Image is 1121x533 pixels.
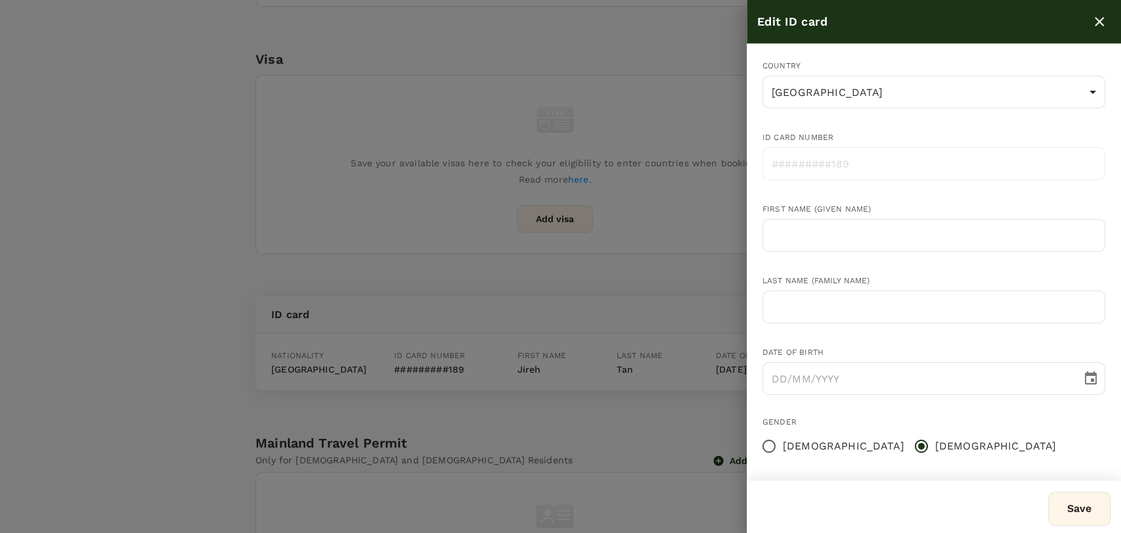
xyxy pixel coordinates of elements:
input: DD/MM/YYYY [762,362,1072,395]
input: #########189 [762,147,1105,180]
button: close [1088,11,1110,33]
button: Save [1048,492,1110,526]
div: ID card number [762,131,1105,145]
div: Date of birth [762,346,1105,359]
span: [DEMOGRAPHIC_DATA] [935,438,1057,454]
div: Edit ID card [757,12,1088,32]
div: Country [762,60,1105,73]
div: [GEOGRAPHIC_DATA] [762,76,1105,108]
div: First name (Given name) [762,203,1105,216]
div: Last name (Family name) [762,275,1105,288]
button: Choose date, selected date is May 14, 1997 [1078,365,1104,392]
span: [DEMOGRAPHIC_DATA] [783,438,904,454]
div: Gender [762,416,1105,429]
